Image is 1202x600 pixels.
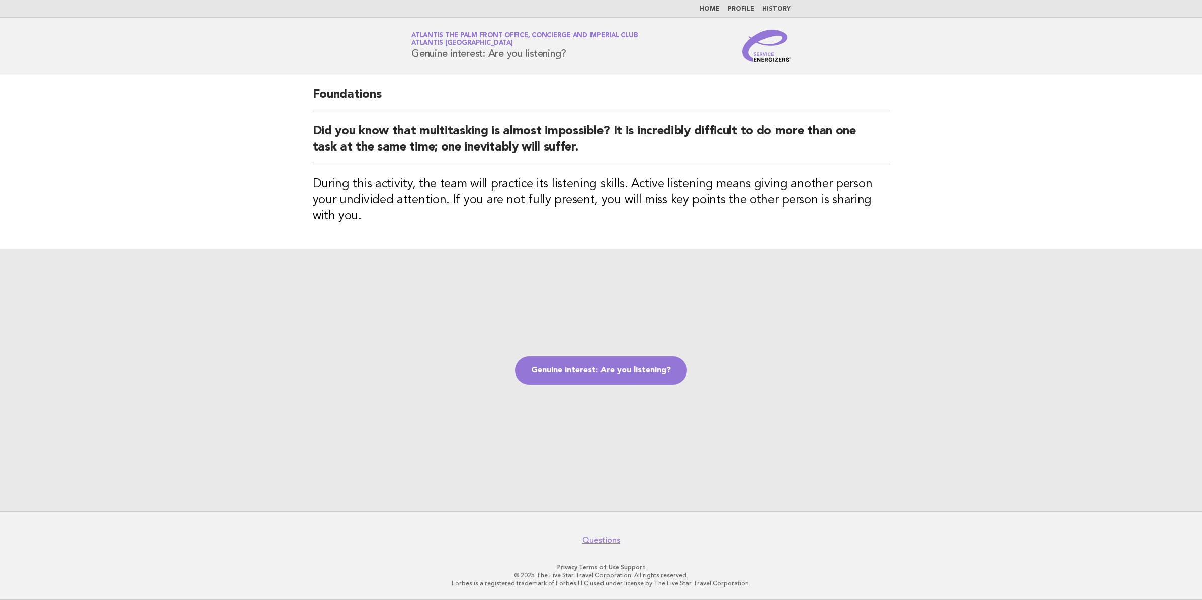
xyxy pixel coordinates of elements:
[293,563,909,571] p: · ·
[582,535,620,545] a: Questions
[579,564,619,571] a: Terms of Use
[313,87,890,111] h2: Foundations
[557,564,577,571] a: Privacy
[293,571,909,579] p: © 2025 The Five Star Travel Corporation. All rights reserved.
[700,6,720,12] a: Home
[728,6,754,12] a: Profile
[411,32,638,46] a: Atlantis The Palm Front Office, Concierge and Imperial ClubAtlantis [GEOGRAPHIC_DATA]
[411,33,638,59] h1: Genuine interest: Are you listening?
[515,356,687,385] a: Genuine interest: Are you listening?
[293,579,909,587] p: Forbes is a registered trademark of Forbes LLC used under license by The Five Star Travel Corpora...
[411,40,513,47] span: Atlantis [GEOGRAPHIC_DATA]
[742,30,791,62] img: Service Energizers
[313,176,890,224] h3: During this activity, the team will practice its listening skills. Active listening means giving ...
[621,564,645,571] a: Support
[762,6,791,12] a: History
[313,123,890,164] h2: Did you know that multitasking is almost impossible? It is incredibly difficult to do more than o...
